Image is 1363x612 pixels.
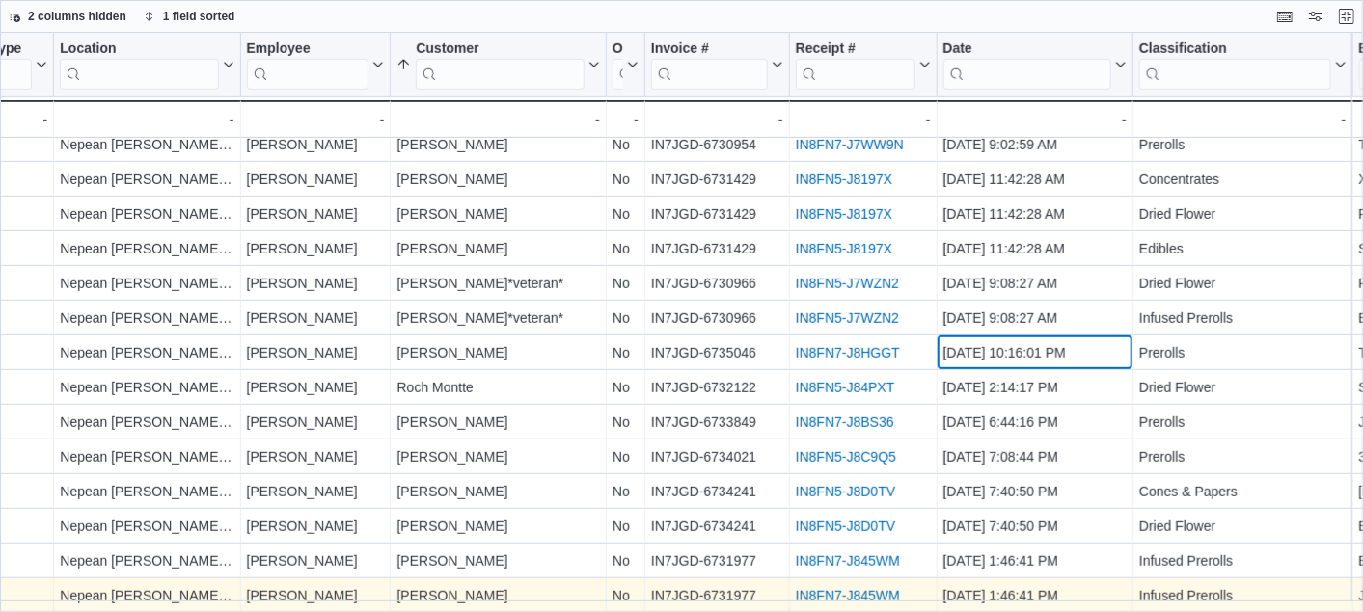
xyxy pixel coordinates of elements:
div: Nepean [PERSON_NAME] [PERSON_NAME] [60,237,233,260]
button: 1 field sorted [136,5,243,28]
div: Prerolls [1139,341,1347,364]
div: Classification [1139,40,1331,59]
div: Online [613,40,623,59]
div: [PERSON_NAME] [247,168,385,191]
div: [DATE] 2:14:17 PM [943,376,1127,399]
div: [PERSON_NAME] [396,133,600,156]
button: Date [943,40,1127,90]
div: [DATE] 1:46:41 PM [943,549,1127,572]
div: IN7JGD-6734241 [651,480,783,503]
div: Nepean [PERSON_NAME] [PERSON_NAME] [60,376,233,399]
a: IN8FN7-J8HGGT [796,345,900,360]
div: - [247,108,385,131]
div: Invoice # [651,40,768,90]
div: Prerolls [1139,445,1347,468]
a: IN8FN5-J8D0TV [796,484,895,499]
div: [PERSON_NAME] [396,584,600,607]
div: [PERSON_NAME] [247,411,385,434]
div: Classification [1139,40,1331,90]
div: [PERSON_NAME] [247,584,385,607]
a: IN8FN7-J8BS36 [796,414,894,430]
div: No [613,584,639,607]
div: - [651,108,783,131]
div: Dried Flower [1139,202,1347,226]
div: [PERSON_NAME] [247,445,385,468]
div: [PERSON_NAME] [396,445,600,468]
div: IN7JGD-6734021 [651,445,783,468]
div: Date [943,40,1111,90]
div: No [613,168,639,191]
div: Cones & Papers [1139,480,1347,503]
button: Employee [247,40,385,90]
div: Online [613,40,623,90]
div: No [613,515,639,538]
div: IN7JGD-6734241 [651,515,783,538]
button: 2 columns hidden [1,5,134,28]
div: [DATE] 6:44:16 PM [943,411,1127,434]
div: [PERSON_NAME]*veteran* [396,306,600,330]
div: [DATE] 7:40:50 PM [943,480,1127,503]
button: Classification [1139,40,1347,90]
div: IN7JGD-6731429 [651,202,783,226]
div: IN7JGD-6731977 [651,549,783,572]
div: [PERSON_NAME] [247,202,385,226]
div: Nepean [PERSON_NAME] [PERSON_NAME] [60,411,233,434]
button: Invoice # [651,40,783,90]
div: Dried Flower [1139,272,1347,295]
div: No [613,411,639,434]
div: [PERSON_NAME] [247,480,385,503]
div: Infused Prerolls [1139,584,1347,607]
div: Date [943,40,1111,59]
div: IN7JGD-6731429 [651,168,783,191]
button: Receipt # [796,40,931,90]
div: [PERSON_NAME] [396,237,600,260]
div: Infused Prerolls [1139,549,1347,572]
div: [PERSON_NAME]*veteran* [396,272,600,295]
div: Dried Flower [1139,515,1347,538]
div: No [613,445,639,468]
div: IN7JGD-6730966 [651,306,783,330]
div: [DATE] 10:16:01 PM [943,341,1127,364]
div: Customer [416,40,585,90]
div: [PERSON_NAME] [247,341,385,364]
div: IN7JGD-6731429 [651,237,783,260]
div: - [613,108,639,131]
button: Online [613,40,639,90]
div: - [1139,108,1347,131]
a: IN8FN5-J8D0TV [796,519,895,534]
div: No [613,133,639,156]
button: Display options [1304,5,1327,28]
div: Nepean [PERSON_NAME] [PERSON_NAME] [60,341,233,364]
a: IN8FN5-J8197X [796,206,892,222]
a: IN8FN7-J845WM [796,588,900,603]
div: No [613,480,639,503]
div: [DATE] 11:42:28 AM [943,237,1127,260]
div: [PERSON_NAME] [396,515,600,538]
div: Nepean [PERSON_NAME] [PERSON_NAME] [60,480,233,503]
div: [DATE] 11:42:28 AM [943,168,1127,191]
button: Keyboard shortcuts [1273,5,1296,28]
div: [DATE] 9:08:27 AM [943,306,1127,330]
div: No [613,202,639,226]
div: Nepean [PERSON_NAME] [PERSON_NAME] [60,306,233,330]
div: Infused Prerolls [1139,306,1347,330]
div: Nepean [PERSON_NAME] [PERSON_NAME] [60,168,233,191]
div: IN7JGD-6730966 [651,272,783,295]
div: No [613,549,639,572]
div: IN7JGD-6731977 [651,584,783,607]
div: - [60,108,233,131]
div: [PERSON_NAME] [396,480,600,503]
div: No [613,376,639,399]
div: [DATE] 11:42:28 AM [943,202,1127,226]
div: [PERSON_NAME] [247,515,385,538]
div: IN7JGD-6735046 [651,341,783,364]
div: Employee [247,40,369,59]
div: [PERSON_NAME] [247,376,385,399]
div: No [613,341,639,364]
span: 2 columns hidden [28,9,126,24]
div: Location [60,40,218,90]
div: Nepean [PERSON_NAME] [PERSON_NAME] [60,515,233,538]
a: IN8FN7-J7WW9N [796,137,904,152]
a: IN8FN5-J7WZN2 [796,310,899,326]
div: Receipt # [796,40,915,59]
